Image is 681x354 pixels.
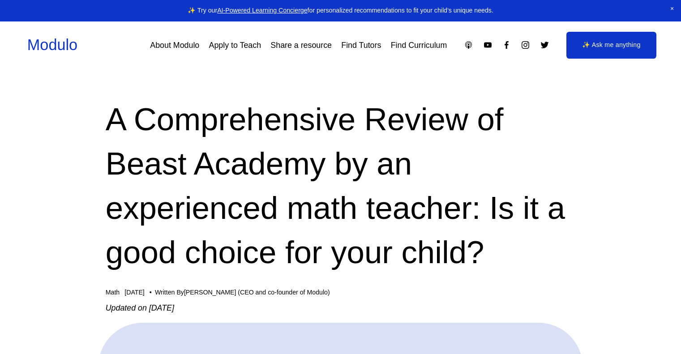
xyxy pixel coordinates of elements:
[106,97,576,274] h1: A Comprehensive Review of Beast Academy by an experienced math teacher: Is it a good choice for y...
[27,36,77,53] a: Modulo
[106,289,120,296] a: Math
[483,40,493,50] a: YouTube
[502,40,511,50] a: Facebook
[209,37,261,53] a: Apply to Teach
[464,40,473,50] a: Apple Podcasts
[540,40,549,50] a: Twitter
[124,289,145,296] span: [DATE]
[270,37,332,53] a: Share a resource
[106,303,174,312] em: Updated on [DATE]
[217,7,307,14] a: AI-Powered Learning Concierge
[155,289,330,296] div: Written By
[184,289,330,296] a: [PERSON_NAME] (CEO and co-founder of Modulo)
[566,32,656,59] a: ✨ Ask me anything
[521,40,530,50] a: Instagram
[341,37,381,53] a: Find Tutors
[391,37,447,53] a: Find Curriculum
[150,37,199,53] a: About Modulo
